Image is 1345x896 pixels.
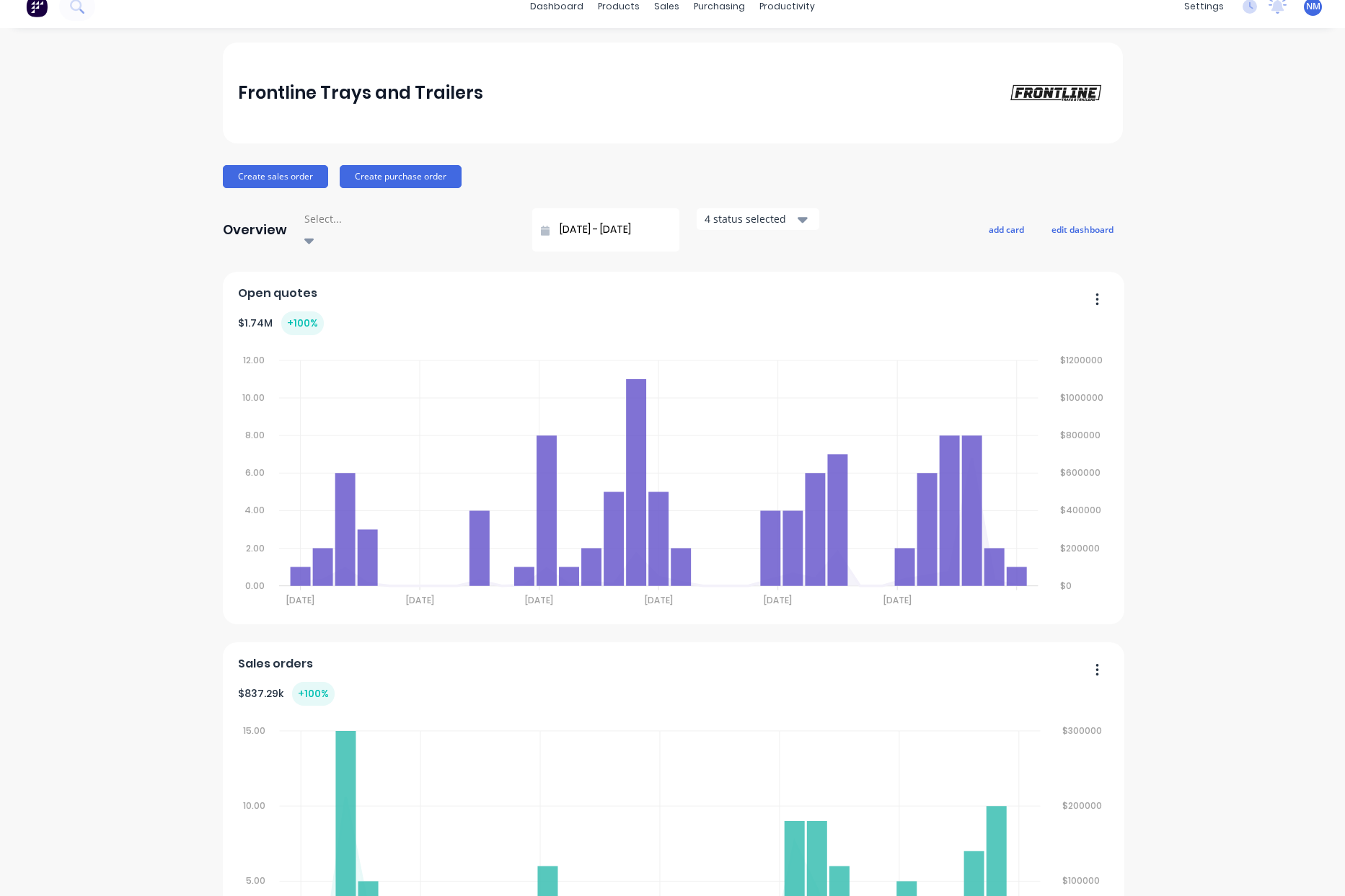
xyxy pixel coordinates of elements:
[406,594,434,606] tspan: [DATE]
[1062,505,1103,517] tspan: $400000
[979,220,1033,239] button: add card
[246,875,265,887] tspan: 5.00
[645,594,674,606] tspan: [DATE]
[1006,81,1107,104] img: Frontline Trays and Trailers
[292,682,335,706] div: + 100 %
[243,799,265,812] tspan: 10.00
[1064,875,1101,887] tspan: $100000
[1062,542,1101,554] tspan: $200000
[1042,220,1123,239] button: edit dashboard
[705,211,795,226] div: 4 status selected
[238,311,324,335] div: $ 1.74M
[245,580,265,592] tspan: 0.00
[238,682,335,706] div: $ 837.29k
[238,655,313,673] span: Sales orders
[1064,724,1103,737] tspan: $300000
[223,165,328,188] button: Create sales order
[884,594,912,606] tspan: [DATE]
[1062,580,1073,592] tspan: $0
[223,216,287,244] div: Overview
[242,391,265,404] tspan: 10.00
[245,466,265,479] tspan: 6.00
[243,354,265,366] tspan: 12.00
[1062,391,1105,404] tspan: $1000000
[238,285,317,302] span: Open quotes
[697,208,819,230] button: 4 status selected
[238,79,483,107] div: Frontline Trays and Trailers
[1062,354,1104,366] tspan: $1200000
[526,594,554,606] tspan: [DATE]
[281,311,324,335] div: + 100 %
[1062,466,1102,479] tspan: $600000
[340,165,462,188] button: Create purchase order
[245,429,265,441] tspan: 8.00
[764,594,793,606] tspan: [DATE]
[1064,799,1103,812] tspan: $200000
[243,724,265,737] tspan: 15.00
[286,594,314,606] tspan: [DATE]
[1062,429,1102,441] tspan: $800000
[246,542,265,554] tspan: 2.00
[244,505,265,517] tspan: 4.00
